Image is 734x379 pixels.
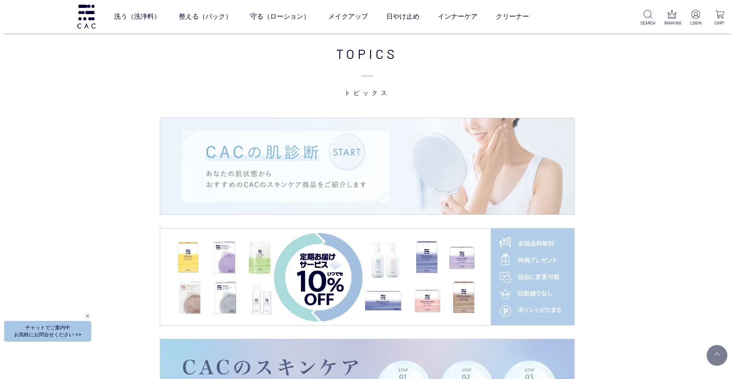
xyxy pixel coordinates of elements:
[688,10,703,26] a: LOGIN
[76,5,97,28] img: logo
[328,5,368,28] a: メイクアップ
[160,118,574,215] a: 肌診断肌診断
[118,44,616,97] h2: TOPICS
[640,10,656,26] a: SEARCH
[712,20,727,26] p: CART
[664,10,680,26] a: RANKING
[160,118,574,215] img: 肌診断
[664,20,680,26] p: RANKING
[496,5,529,28] a: クリーナー
[118,63,616,97] span: トピックス
[160,228,574,325] img: 定期便サービス
[688,20,703,26] p: LOGIN
[438,5,478,28] a: インナーケア
[179,5,232,28] a: 整える（パック）
[712,10,727,26] a: CART
[160,228,574,325] a: 定期便サービス定期便サービス
[250,5,310,28] a: 守る（ローション）
[640,20,656,26] p: SEARCH
[114,5,161,28] a: 洗う（洗浄料）
[386,5,419,28] a: 日やけ止め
